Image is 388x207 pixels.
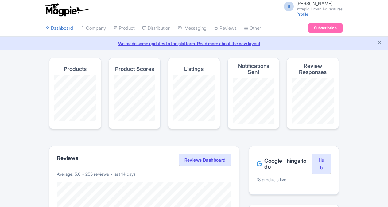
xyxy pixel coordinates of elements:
[42,3,90,17] img: logo-ab69f6fb50320c5b225c76a69d11143b.png
[64,66,87,72] h4: Products
[244,20,261,37] a: Other
[377,40,382,47] button: Close announcement
[257,176,331,183] p: 18 products live
[57,155,78,161] h2: Reviews
[57,171,231,177] p: Average: 5.0 • 255 reviews • last 14 days
[45,20,73,37] a: Dashboard
[179,154,231,166] a: Reviews Dashboard
[296,7,343,11] small: Intrepid Urban Adventures
[296,11,308,17] a: Profile
[312,154,331,174] a: Hub
[80,20,106,37] a: Company
[233,63,274,75] h4: Notifications Sent
[4,40,384,47] a: We made some updates to the platform. Read more about the new layout
[115,66,154,72] h4: Product Scores
[284,2,294,11] span: B
[280,1,343,11] a: B [PERSON_NAME] Intrepid Urban Adventures
[296,1,333,6] span: [PERSON_NAME]
[113,20,135,37] a: Product
[214,20,237,37] a: Reviews
[184,66,204,72] h4: Listings
[178,20,207,37] a: Messaging
[292,63,334,75] h4: Review Responses
[257,158,312,170] h2: Google Things to do
[142,20,170,37] a: Distribution
[308,23,343,33] a: Subscription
